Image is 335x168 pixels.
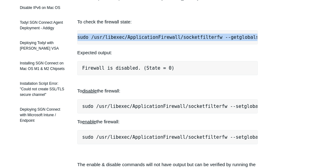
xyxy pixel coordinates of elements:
span: enable [82,119,96,124]
p: To the firewall: [77,80,258,95]
pre: sudo /usr/libexec/ApplicationFirewall/socketfilterfw --getglobalstate [77,30,258,44]
a: Installation Script Error: "Could not create SSL/TLS secure channel" [17,78,68,100]
pre: sudo /usr/libexec/ApplicationFirewall/socketfilterfw --setglobalstate off [77,99,258,113]
p: Expected output: [77,49,258,56]
a: Disable IPv6 on Mac OS [17,2,68,14]
pre: Firewall is disabled. (State = 0) [77,61,258,75]
a: Todyl SGN Connect Agent Deployment - Addigy [17,17,68,34]
a: Deploying Todyl with [PERSON_NAME] VSA [17,37,68,54]
p: To the firewall: [77,118,258,125]
pre: sudo /usr/libexec/ApplicationFirewall/socketfilterfw --setglobalstate on [77,130,258,144]
span: disable [82,88,97,93]
a: Deploying SGN Connect with Microsoft Intune / Endpoint [17,104,68,126]
p: To check the firewall state: [77,18,258,26]
a: Installing SGN Connect on Mac OS M1 & M2 Chipsets [17,57,68,75]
